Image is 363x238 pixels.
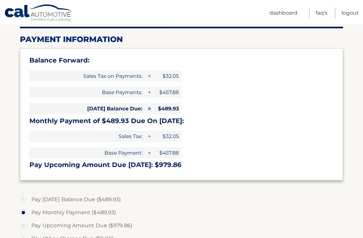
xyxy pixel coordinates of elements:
[20,193,343,206] label: Pay [DATE] Balance Due ($489.93)
[341,7,359,19] a: Logout
[29,131,145,142] span: Sales Tax:
[29,87,145,98] span: Base Payments:
[152,147,181,159] span: $457.88
[29,103,145,115] span: [DATE] Balance Due:
[152,131,181,142] span: $32.05
[4,4,73,23] a: Cal Automotive
[29,71,145,82] span: Sales Tax on Payments:
[269,7,297,19] a: Dashboard
[152,103,181,115] span: $489.93
[29,161,334,169] h3: Pay Upcoming Amount Due [DATE]: $979.86
[145,131,152,142] span: +
[29,147,145,159] span: Base Payment:
[20,219,343,232] label: Pay Upcoming Amount Due ($979.86)
[145,103,152,115] span: =
[145,147,152,159] span: +
[20,206,343,219] label: Pay Monthly Payment ($489.93)
[29,57,334,65] h3: Balance Forward:
[145,71,152,82] span: +
[20,35,343,45] h2: Payment Information
[152,87,181,98] span: $457.88
[29,117,334,125] h3: Monthly Payment of $489.93 Due On [DATE]:
[316,7,327,19] a: FAQ's
[152,71,181,82] span: $32.05
[145,87,152,98] span: +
